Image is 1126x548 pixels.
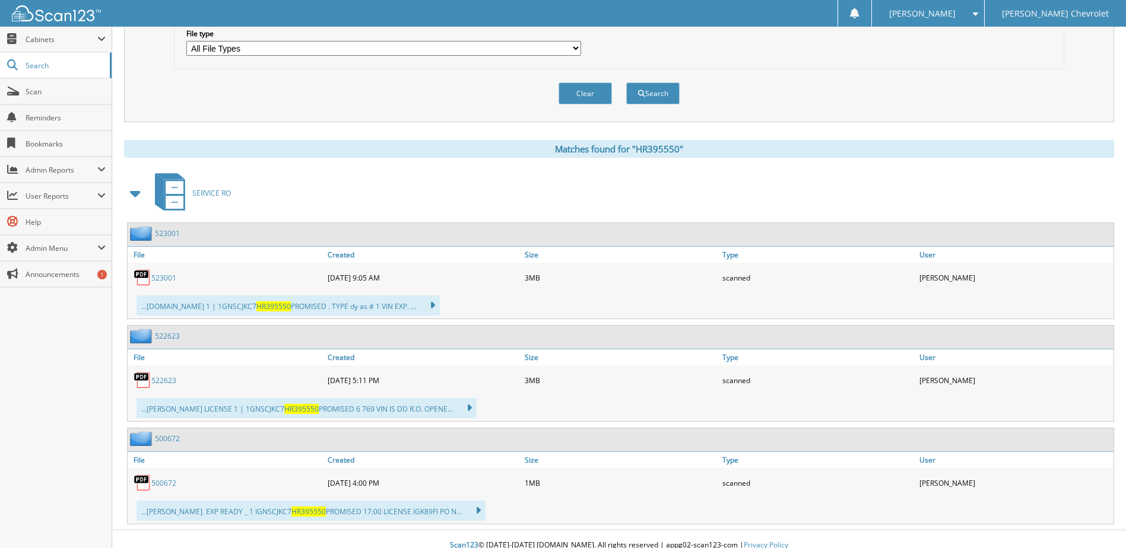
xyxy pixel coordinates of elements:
[889,10,956,17] span: [PERSON_NAME]
[916,266,1114,289] div: [PERSON_NAME]
[719,452,916,468] a: Type
[26,60,104,71] span: Search
[626,82,680,104] button: Search
[155,228,180,238] a: 523001
[26,139,106,149] span: Bookmarks
[1067,491,1126,548] iframe: Chat Widget
[26,87,106,97] span: Scan
[26,217,106,227] span: Help
[719,471,916,495] div: scanned
[26,191,97,201] span: User Reports
[26,113,106,123] span: Reminders
[522,266,719,289] div: 3MB
[134,269,151,286] img: PDF.png
[134,371,151,389] img: PDF.png
[916,368,1114,392] div: [PERSON_NAME]
[97,270,107,279] div: 1
[325,247,522,263] a: Created
[26,269,106,279] span: Announcements
[128,349,325,365] a: File
[155,331,180,341] a: 522623
[26,165,97,175] span: Admin Reports
[137,501,486,521] div: ...[PERSON_NAME]. EXP READY _ 1 IGNSCJKC7 PROMISED 17:00 LICENSE IGK89FI PO N...
[284,404,319,414] span: HR395550
[137,398,477,418] div: ...[PERSON_NAME] LICENSE 1 | 1GNSCJKC7 PROMISED 6 769 VIN IS DD R.O. OPENE...
[130,226,155,241] img: folder2.png
[916,471,1114,495] div: [PERSON_NAME]
[916,247,1114,263] a: User
[916,349,1114,365] a: User
[325,349,522,365] a: Created
[151,273,176,283] a: 523001
[719,349,916,365] a: Type
[128,247,325,263] a: File
[151,375,176,385] a: 522623
[134,474,151,492] img: PDF.png
[137,295,440,316] div: ...[DOMAIN_NAME] 1 | 1GNSCJKC7 PROMISED . TYPE dy as # 1 VIN EXP. ...
[719,247,916,263] a: Type
[26,243,97,253] span: Admin Menu
[522,368,719,392] div: 3MB
[148,170,231,216] a: SERVICE RO
[522,247,719,263] a: Size
[256,301,291,311] span: HR395550
[522,471,719,495] div: 1MB
[151,478,176,488] a: 500672
[155,434,180,444] a: 500672
[26,34,97,44] span: Cabinets
[559,82,612,104] button: Clear
[325,452,522,468] a: Created
[522,349,719,365] a: Size
[192,188,231,198] span: SERVICE RO
[325,368,522,392] div: [DATE] 5:11 PM
[130,431,155,446] img: folder2.png
[916,452,1114,468] a: User
[186,28,581,39] label: File type
[719,368,916,392] div: scanned
[522,452,719,468] a: Size
[12,5,101,21] img: scan123-logo-white.svg
[1002,10,1109,17] span: [PERSON_NAME] Chevrolet
[124,140,1114,158] div: Matches found for "HR395550"
[128,452,325,468] a: File
[130,329,155,343] img: folder2.png
[325,266,522,289] div: [DATE] 9:05 AM
[719,266,916,289] div: scanned
[325,471,522,495] div: [DATE] 4:00 PM
[291,506,326,517] span: HR395550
